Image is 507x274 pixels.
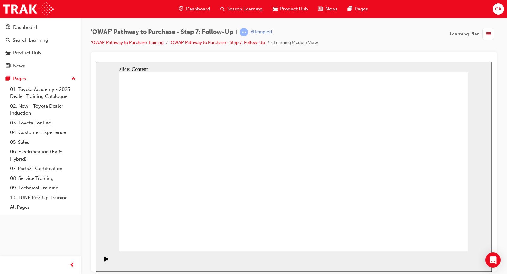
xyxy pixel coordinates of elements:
span: 'OWAF' Pathway to Purchase - Step 7: Follow-Up [91,29,233,36]
span: up-icon [71,75,76,83]
span: | [236,29,237,36]
span: guage-icon [6,25,10,30]
div: Pages [13,75,26,82]
span: Learning Plan [450,30,480,38]
a: 'OWAF' Pathway to Purchase - Step 7: Follow-Up [170,40,265,45]
button: Pages [3,73,78,85]
a: 'OWAF' Pathway to Purchase Training [91,40,164,45]
span: list-icon [486,30,491,38]
a: 05. Sales [8,137,78,147]
a: 06. Electrification (EV & Hybrid) [8,147,78,164]
span: Dashboard [186,5,210,13]
span: news-icon [318,5,323,13]
span: Search Learning [227,5,263,13]
span: Pages [355,5,368,13]
span: search-icon [6,38,10,43]
li: eLearning Module View [271,39,318,47]
a: 10. TUNE Rev-Up Training [8,193,78,203]
a: All Pages [8,202,78,212]
a: 09. Technical Training [8,183,78,193]
a: 04. Customer Experience [8,128,78,137]
span: Product Hub [280,5,308,13]
span: news-icon [6,63,10,69]
button: Learning Plan [450,28,497,40]
span: News [325,5,337,13]
div: Open Intercom Messenger [485,252,501,268]
div: News [13,62,25,70]
div: Product Hub [13,49,41,57]
a: guage-iconDashboard [174,3,215,16]
span: learningRecordVerb_ATTEMPT-icon [240,28,248,36]
div: Dashboard [13,24,37,31]
button: CA [493,3,504,15]
a: Dashboard [3,22,78,33]
span: prev-icon [70,261,74,269]
a: Product Hub [3,47,78,59]
a: 08. Service Training [8,174,78,183]
a: 02. New - Toyota Dealer Induction [8,101,78,118]
div: Attempted [251,29,272,35]
a: 07. Parts21 Certification [8,164,78,174]
span: search-icon [220,5,225,13]
a: 03. Toyota For Life [8,118,78,128]
span: pages-icon [6,76,10,82]
img: Trak [3,2,54,16]
button: Play (Ctrl+Alt+P) [3,194,14,205]
a: news-iconNews [313,3,343,16]
div: Search Learning [13,37,48,44]
span: guage-icon [179,5,183,13]
a: Search Learning [3,35,78,46]
a: pages-iconPages [343,3,373,16]
span: car-icon [273,5,278,13]
button: DashboardSearch LearningProduct HubNews [3,20,78,73]
a: News [3,60,78,72]
span: pages-icon [348,5,352,13]
a: 01. Toyota Academy - 2025 Dealer Training Catalogue [8,85,78,101]
span: CA [495,5,501,13]
a: car-iconProduct Hub [268,3,313,16]
div: playback controls [3,189,14,210]
a: search-iconSearch Learning [215,3,268,16]
span: car-icon [6,50,10,56]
